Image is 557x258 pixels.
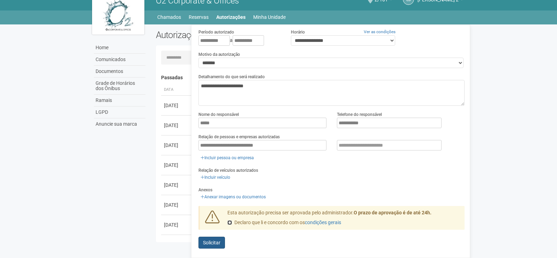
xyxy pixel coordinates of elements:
div: [DATE] [164,122,190,129]
button: Solicitar [198,237,225,249]
a: Ver as condições [364,29,396,34]
label: Anexos [198,187,212,193]
div: a [198,35,280,46]
a: Anexar imagens ou documentos [198,193,268,201]
a: Ramais [94,95,145,106]
label: Telefone do responsável [337,111,382,118]
label: Nome do responsável [198,111,239,118]
div: [DATE] [164,102,190,109]
a: LGPD [94,106,145,118]
th: Data [161,84,193,96]
a: Minha Unidade [253,12,286,22]
a: Incluir pessoa ou empresa [198,154,256,162]
label: Relação de pessoas e empresas autorizadas [198,134,280,140]
a: Chamados [157,12,181,22]
input: Declaro que li e concordo com oscondições gerais [227,220,232,225]
div: [DATE] [164,162,190,169]
div: [DATE] [164,221,190,228]
a: Documentos [94,66,145,78]
a: Autorizações [216,12,246,22]
a: Grade de Horários dos Ônibus [94,78,145,95]
label: Detalhamento do que será realizado [198,74,265,80]
strong: O prazo de aprovação é de até 24h. [354,210,431,215]
a: Reservas [189,12,209,22]
div: [DATE] [164,182,190,189]
label: Declaro que li e concordo com os [227,219,341,226]
label: Período autorizado [198,29,234,35]
a: Anuncie sua marca [94,118,145,130]
a: condições gerais [305,220,341,225]
h2: Autorizações [156,30,305,40]
a: Incluir veículo [198,174,232,181]
a: Comunicados [94,54,145,66]
div: [DATE] [164,201,190,208]
label: Horário [291,29,305,35]
h4: Passadas [161,75,460,80]
div: Esta autorização precisa ser aprovada pelo administrador. [222,209,465,230]
span: Solicitar [203,240,220,245]
label: Relação de veículos autorizados [198,167,258,174]
div: [DATE] [164,142,190,149]
a: Home [94,42,145,54]
label: Motivo da autorização [198,51,240,58]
